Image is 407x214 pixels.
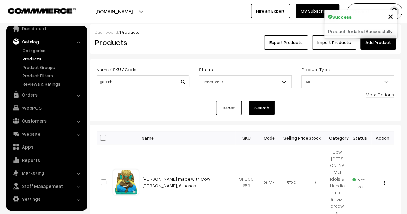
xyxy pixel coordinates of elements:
a: Staff Management [8,180,85,192]
a: Dashboard [95,29,118,35]
a: Product Filters [21,72,85,79]
a: Reports [8,154,85,166]
h2: Products [95,37,189,47]
a: Reset [216,101,242,115]
a: More Options [366,92,394,97]
th: Selling Price [281,131,303,144]
span: Products [120,29,140,35]
button: Export Products [264,35,308,50]
a: Dashboard [8,23,85,34]
label: Status [199,66,213,73]
a: Reviews & Ratings [21,80,85,87]
span: All [302,76,394,88]
button: [DOMAIN_NAME] [73,3,155,19]
a: Website [8,128,85,140]
a: COMMMERCE [8,6,64,14]
th: SKU [235,131,258,144]
button: Close [388,11,393,21]
th: Code [258,131,281,144]
a: WebPOS [8,102,85,114]
span: Active [352,175,367,190]
button: Govind . [347,3,402,19]
a: Categories [21,47,85,54]
img: Menu [384,181,385,185]
strong: Success [332,14,352,20]
input: Name / SKU / Code [97,75,189,88]
img: user [389,6,399,16]
img: COMMMERCE [8,8,76,13]
a: My Subscription [296,4,339,18]
a: Hire an Expert [251,4,290,18]
a: Apps [8,141,85,153]
th: Action [371,131,394,144]
div: / [95,29,396,35]
a: Orders [8,89,85,100]
a: Catalog [8,36,85,47]
a: [PERSON_NAME] made with Cow [PERSON_NAME], 6 Inches [143,176,210,188]
a: Customers [8,115,85,126]
span: Select Status [199,76,291,88]
th: Status [348,131,371,144]
a: Marketing [8,167,85,179]
th: Name [139,131,235,144]
label: Name / SKU / Code [97,66,136,73]
a: Import Products [312,35,356,50]
a: Product Groups [21,64,85,70]
div: Product Updated Successfully. [324,24,397,38]
button: Search [249,101,275,115]
span: Select Status [199,75,291,88]
label: Product Type [301,66,330,73]
span: × [388,10,393,22]
a: Add Product [360,35,396,50]
th: Stock [303,131,326,144]
a: Settings [8,193,85,205]
span: All [301,75,394,88]
a: Products [21,55,85,62]
th: Category [326,131,349,144]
